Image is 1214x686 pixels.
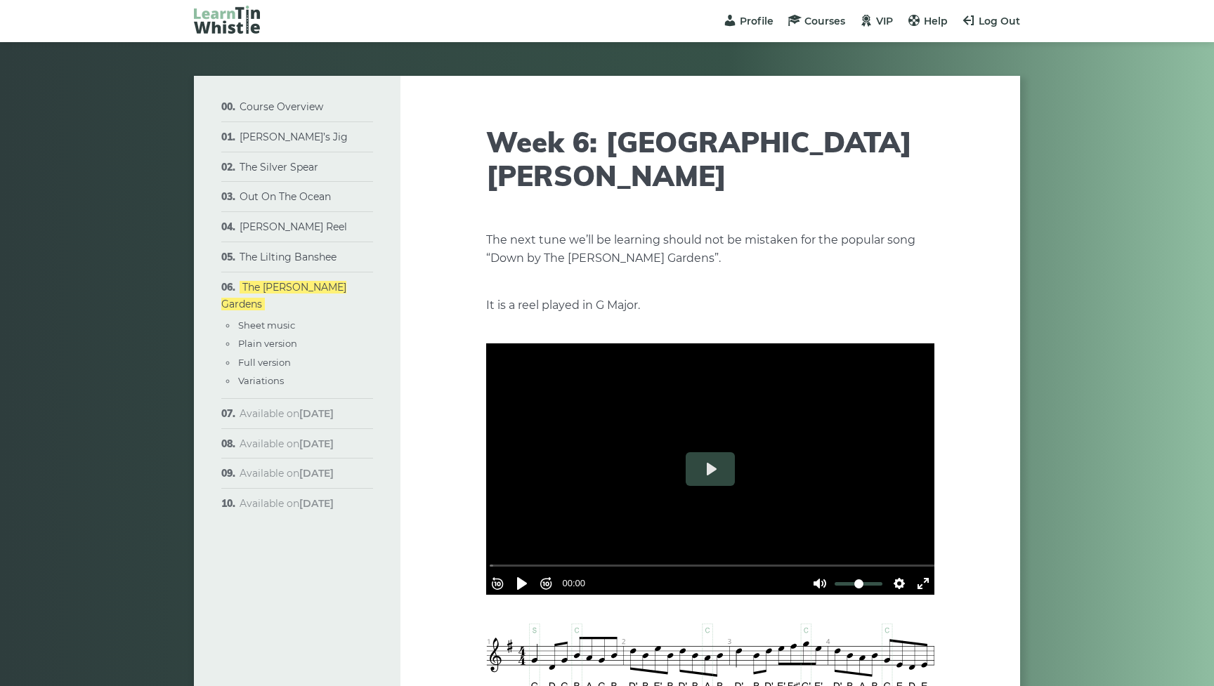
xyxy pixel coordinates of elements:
img: LearnTinWhistle.com [194,6,260,34]
span: Available on [240,467,334,480]
a: The Silver Spear [240,161,318,173]
strong: [DATE] [299,497,334,510]
span: VIP [876,15,893,27]
a: Courses [788,15,845,27]
a: Variations [238,375,284,386]
a: [PERSON_NAME]’s Jig [240,131,348,143]
strong: [DATE] [299,467,334,480]
a: The Lilting Banshee [240,251,337,263]
strong: [DATE] [299,437,334,450]
span: Courses [804,15,845,27]
span: Available on [240,407,334,420]
p: The next tune we’ll be learning should not be mistaken for the popular song “Down by The [PERSON_... [486,231,934,268]
a: The [PERSON_NAME] Gardens [221,281,346,310]
a: Help [907,15,948,27]
a: Out On The Ocean [240,190,331,203]
span: Profile [740,15,774,27]
a: Course Overview [240,100,323,113]
span: Available on [240,437,334,450]
a: [PERSON_NAME] Reel [240,220,347,233]
a: Profile [723,15,774,27]
a: Log Out [962,15,1020,27]
a: Sheet music [238,319,295,331]
span: Help [924,15,948,27]
p: It is a reel played in G Major. [486,296,934,315]
h1: Week 6: [GEOGRAPHIC_DATA][PERSON_NAME] [486,125,934,192]
a: Full version [238,357,291,368]
span: Log Out [979,15,1020,27]
strong: [DATE] [299,407,334,420]
a: VIP [859,15,893,27]
span: Available on [240,497,334,510]
a: Plain version [238,338,297,349]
